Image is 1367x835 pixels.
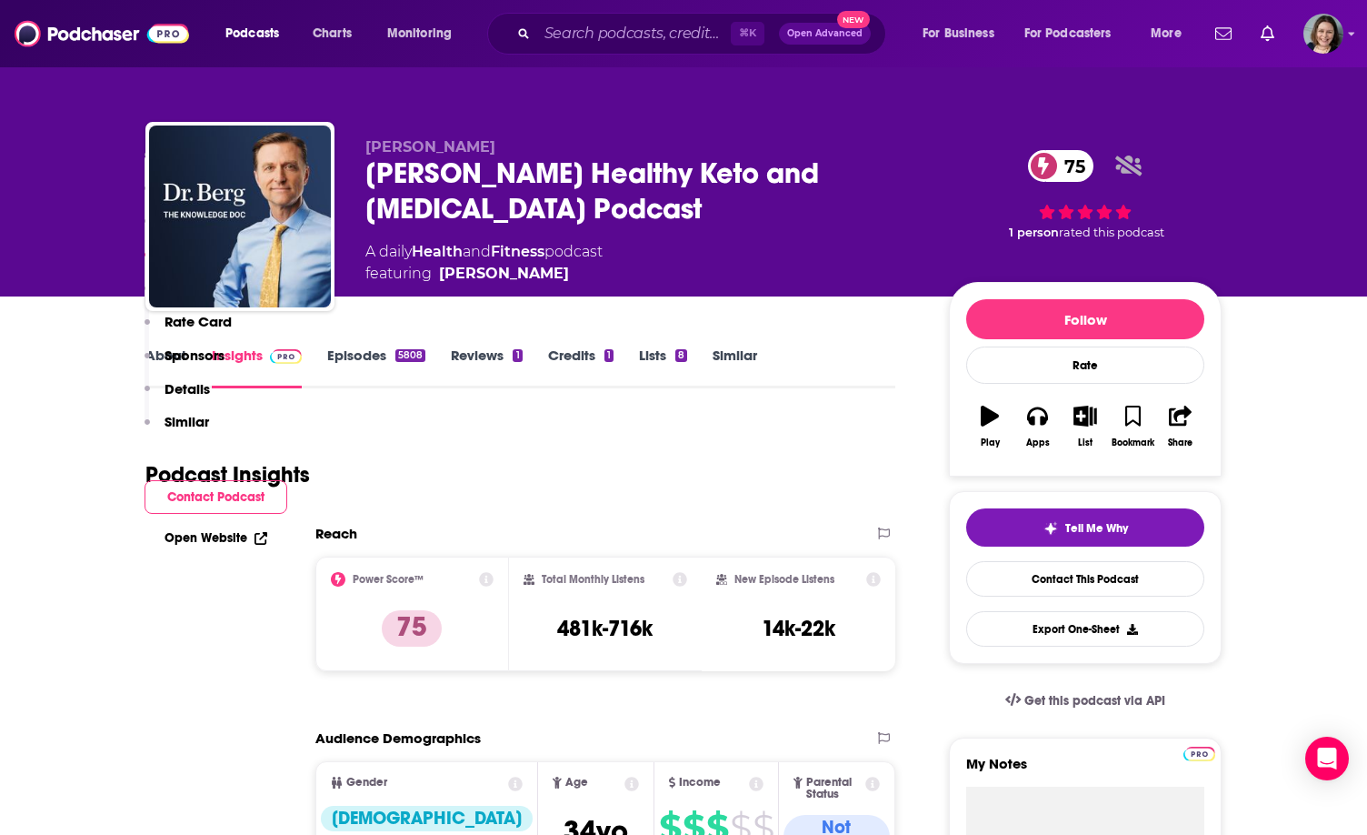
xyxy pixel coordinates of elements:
[145,347,225,380] button: Sponsors
[565,777,588,789] span: Age
[165,413,209,430] p: Similar
[301,19,363,48] a: Charts
[313,21,352,46] span: Charts
[1208,18,1239,49] a: Show notifications dropdown
[327,347,425,388] a: Episodes5808
[315,525,357,542] h2: Reach
[923,21,994,46] span: For Business
[1183,747,1215,761] img: Podchaser Pro
[1078,438,1093,448] div: List
[537,19,731,48] input: Search podcasts, credits, & more...
[395,349,425,362] div: 5808
[165,347,225,364] p: Sponsors
[679,777,721,789] span: Income
[439,263,569,285] a: Dr. Eric Berg
[365,263,603,285] span: featuring
[604,349,614,362] div: 1
[966,611,1204,647] button: Export One-Sheet
[837,11,870,28] span: New
[1151,21,1182,46] span: More
[463,243,491,260] span: and
[806,777,863,800] span: Parental Status
[991,679,1180,723] a: Get this podcast via API
[365,241,603,285] div: A daily podcast
[557,615,653,642] h3: 481k-716k
[321,806,533,831] div: [DEMOGRAPHIC_DATA]
[1026,438,1050,448] div: Apps
[346,777,387,789] span: Gender
[1046,150,1094,182] span: 75
[1013,394,1061,459] button: Apps
[966,347,1204,384] div: Rate
[966,508,1204,547] button: tell me why sparkleTell Me Why
[1043,521,1058,536] img: tell me why sparkle
[731,22,764,45] span: ⌘ K
[412,243,463,260] a: Health
[387,21,452,46] span: Monitoring
[548,347,614,388] a: Credits1
[762,615,835,642] h3: 14k-22k
[966,755,1204,787] label: My Notes
[1013,19,1138,48] button: open menu
[734,573,834,586] h2: New Episode Listens
[15,16,189,51] img: Podchaser - Follow, Share and Rate Podcasts
[374,19,475,48] button: open menu
[675,349,687,362] div: 8
[949,138,1222,252] div: 75 1 personrated this podcast
[1168,438,1192,448] div: Share
[713,347,757,388] a: Similar
[542,573,644,586] h2: Total Monthly Listens
[966,299,1204,339] button: Follow
[1062,394,1109,459] button: List
[1303,14,1343,54] span: Logged in as micglogovac
[1024,693,1165,709] span: Get this podcast via API
[1183,744,1215,761] a: Pro website
[165,380,210,397] p: Details
[504,13,903,55] div: Search podcasts, credits, & more...
[353,573,424,586] h2: Power Score™
[1028,150,1094,182] a: 75
[1253,18,1282,49] a: Show notifications dropdown
[1065,521,1128,536] span: Tell Me Why
[382,610,442,647] p: 75
[910,19,1017,48] button: open menu
[787,29,863,38] span: Open Advanced
[1024,21,1112,46] span: For Podcasters
[1109,394,1156,459] button: Bookmark
[1059,226,1164,239] span: rated this podcast
[225,21,279,46] span: Podcasts
[513,349,522,362] div: 1
[165,530,267,546] a: Open Website
[365,138,495,156] span: [PERSON_NAME]
[639,347,687,388] a: Lists8
[1305,737,1349,780] div: Open Intercom Messenger
[1303,14,1343,54] button: Show profile menu
[966,561,1204,597] a: Contact This Podcast
[779,23,871,45] button: Open AdvancedNew
[1138,19,1204,48] button: open menu
[145,480,287,514] button: Contact Podcast
[966,394,1013,459] button: Play
[491,243,544,260] a: Fitness
[1303,14,1343,54] img: User Profile
[315,729,481,747] h2: Audience Demographics
[451,347,522,388] a: Reviews1
[1009,226,1059,239] span: 1 person
[145,413,209,447] button: Similar
[1112,438,1154,448] div: Bookmark
[1157,394,1204,459] button: Share
[145,380,210,414] button: Details
[981,438,1000,448] div: Play
[213,19,303,48] button: open menu
[149,126,331,307] img: Dr. Berg’s Healthy Keto and Intermittent Fasting Podcast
